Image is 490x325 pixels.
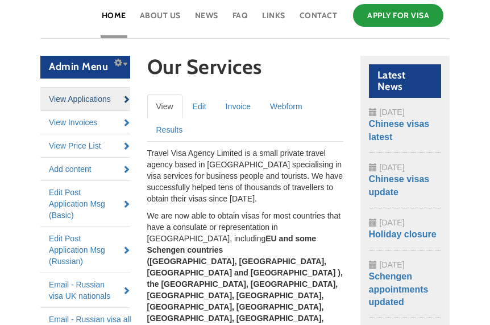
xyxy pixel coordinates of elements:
[380,108,405,117] span: [DATE]
[40,88,130,110] a: View Applications
[147,94,182,118] a: View
[147,118,192,142] a: Results
[40,134,130,157] a: View Price List
[369,64,442,98] h2: Latest News
[40,56,130,79] h2: Admin Menu
[380,163,405,172] span: [DATE]
[369,229,437,239] a: Holiday closure
[298,1,339,38] a: Contact
[380,218,405,227] span: [DATE]
[369,174,430,197] a: Chinese visas update
[380,260,405,269] span: [DATE]
[194,1,219,38] a: News
[353,4,443,27] a: Apply for Visa
[231,1,250,38] a: FAQ
[147,56,343,84] h1: Our Services
[147,147,343,204] p: Travel Visa Agency Limited is a small private travel agency based in [GEOGRAPHIC_DATA] specialisi...
[261,94,312,118] a: Webform
[40,158,130,180] a: Add content
[40,227,130,273] a: Edit Post Application Msg (Russian)
[369,119,430,142] a: Chinese visas latest
[217,94,260,118] a: Invoice
[111,57,127,67] a: Configure
[139,1,182,38] a: About Us
[40,111,130,134] a: View Invoices
[101,1,127,38] a: Home
[184,94,215,118] a: Edit
[40,273,130,307] a: Email - Russian visa UK nationals
[40,181,130,227] a: Edit Post Application Msg (Basic)
[369,271,429,307] a: Schengen appointments updated
[261,1,286,38] a: Links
